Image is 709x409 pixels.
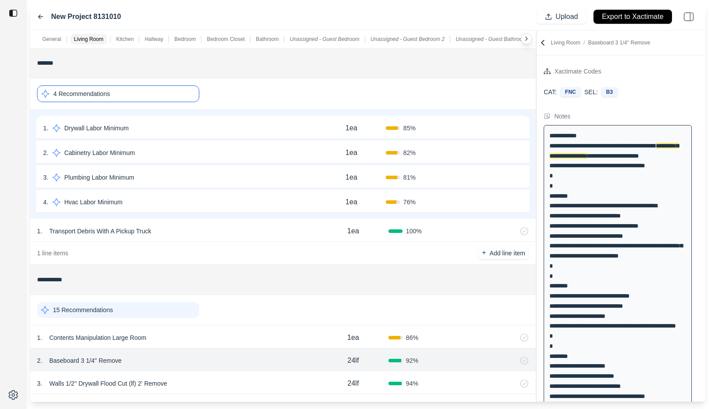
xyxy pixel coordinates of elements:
[61,122,132,134] p: Drywall Labor Minimum
[46,354,125,367] p: Baseboard 3 1/4'' Remove
[46,377,171,390] p: Walls 1/2'' Drywall Flood Cut (lf) 2' Remove
[53,306,113,314] p: 15 Recommendations
[346,123,358,133] p: 1ea
[347,332,359,343] p: 1ea
[346,147,358,158] p: 1ea
[61,196,126,208] p: Hvac Labor Minimum
[403,198,416,206] span: 76 %
[347,378,359,389] p: 24lf
[482,248,486,258] p: +
[679,7,698,26] img: right-panel.svg
[61,147,138,159] p: Cabinetry Labor Minimum
[601,87,618,97] div: B3
[346,172,358,183] p: 1ea
[347,355,359,366] p: 24lf
[554,111,571,122] div: Notes
[290,36,359,43] p: Unassigned - Guest Bedroom
[406,379,418,388] span: 94 %
[406,227,422,236] span: 100 %
[116,36,134,43] p: Kitchen
[43,198,49,206] p: 4 .
[37,356,42,365] p: 2 .
[37,333,42,342] p: 1 .
[346,197,358,207] p: 1ea
[53,89,110,98] p: 4 Recommendations
[37,227,42,236] p: 1 .
[406,333,418,342] span: 86 %
[489,249,525,258] p: Add line item
[403,124,416,133] span: 85 %
[46,225,155,237] p: Transport Debris With A Pickup Truck
[347,226,359,236] p: 1ea
[46,332,150,344] p: Contents Manipulation Large Room
[584,88,597,96] p: SEL:
[74,36,104,43] p: Living Room
[51,11,121,22] label: New Project 8131010
[145,36,163,43] p: Hallway
[207,36,245,43] p: Bedroom Closet
[602,12,664,22] p: Export to Xactimate
[43,173,49,182] p: 3 .
[455,36,526,43] p: Unassigned - Guest Bathroom
[560,87,581,97] div: FNC
[37,379,42,388] p: 3 .
[256,36,279,43] p: Bathroom
[478,247,529,259] button: +Add line item
[537,10,586,24] button: Upload
[42,36,61,43] p: General
[403,173,416,182] span: 81 %
[544,88,556,96] p: CAT:
[593,10,672,24] button: Export to Xactimate
[43,148,49,157] p: 2 .
[551,39,650,46] p: Living Room
[403,148,416,157] span: 82 %
[554,66,601,77] div: Xactimate Codes
[406,356,418,365] span: 92 %
[9,9,18,18] img: toggle sidebar
[370,36,444,43] p: Unassigned - Guest Bedroom 2
[43,124,49,133] p: 1 .
[37,249,68,258] p: 1 line items
[588,40,650,46] span: Baseboard 3 1/4'' Remove
[556,12,578,22] p: Upload
[580,40,588,46] span: /
[61,171,138,184] p: Plumbing Labor Minimum
[174,36,196,43] p: Bedroom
